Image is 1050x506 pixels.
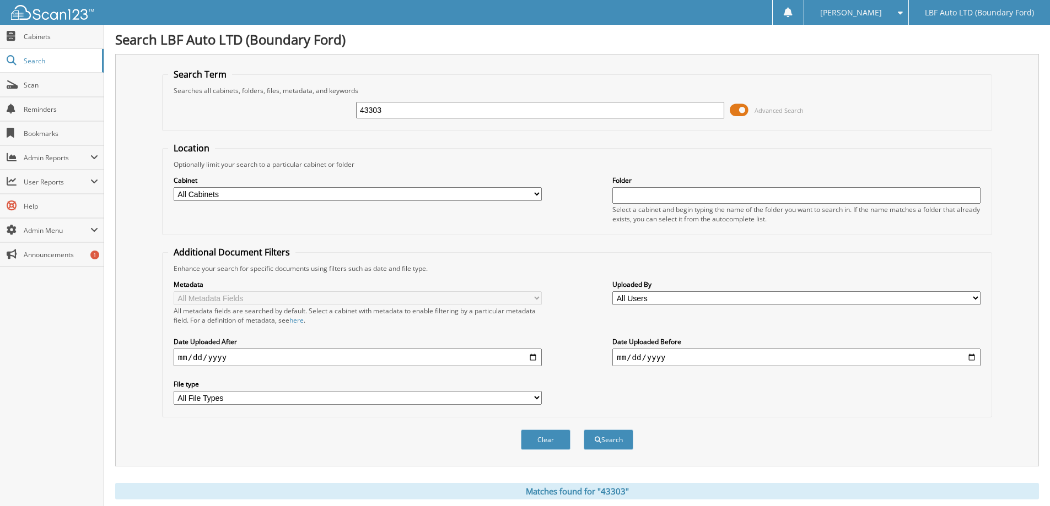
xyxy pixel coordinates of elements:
[24,250,98,259] span: Announcements
[24,153,90,162] span: Admin Reports
[820,9,882,16] span: [PERSON_NAME]
[168,142,215,154] legend: Location
[24,56,96,66] span: Search
[168,246,295,258] legend: Additional Document Filters
[11,5,94,20] img: scan123-logo-white.svg
[289,315,304,325] a: here
[24,202,98,211] span: Help
[174,337,542,346] label: Date Uploaded After
[174,379,542,389] label: File type
[612,337,981,346] label: Date Uploaded Before
[612,205,981,224] div: Select a cabinet and begin typing the name of the folder you want to search in. If the name match...
[174,176,542,185] label: Cabinet
[755,106,804,115] span: Advanced Search
[521,429,570,450] button: Clear
[174,280,542,289] label: Metadata
[168,68,232,80] legend: Search Term
[168,86,986,95] div: Searches all cabinets, folders, files, metadata, and keywords
[612,280,981,289] label: Uploaded By
[115,30,1039,48] h1: Search LBF Auto LTD (Boundary Ford)
[925,9,1034,16] span: LBF Auto LTD (Boundary Ford)
[24,80,98,90] span: Scan
[24,226,90,235] span: Admin Menu
[168,264,986,273] div: Enhance your search for specific documents using filters such as date and file type.
[612,349,981,366] input: end
[115,483,1039,499] div: Matches found for "43303"
[174,306,542,325] div: All metadata fields are searched by default. Select a cabinet with metadata to enable filtering b...
[24,105,98,114] span: Reminders
[612,176,981,185] label: Folder
[174,349,542,366] input: start
[24,177,90,187] span: User Reports
[584,429,633,450] button: Search
[90,251,99,259] div: 1
[168,160,986,169] div: Optionally limit your search to a particular cabinet or folder
[24,32,98,41] span: Cabinets
[24,129,98,138] span: Bookmarks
